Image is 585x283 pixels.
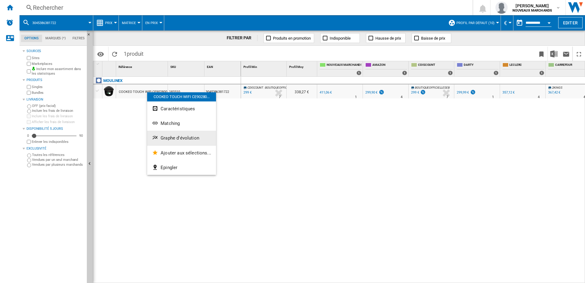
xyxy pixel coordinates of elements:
[147,160,216,175] button: Epingler...
[147,146,216,160] button: Ajouter aux sélections...
[161,135,199,141] span: Graphe d'évolution
[147,92,216,101] div: COOKEO TOUCH WIFI CE90280...
[161,150,211,156] span: Ajouter aux sélections...
[161,165,177,170] span: Epingler
[147,101,216,116] button: Caractéristiques
[161,106,195,111] span: Caractéristiques
[147,116,216,131] button: Matching
[161,121,180,126] span: Matching
[147,131,216,145] button: Graphe d'évolution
